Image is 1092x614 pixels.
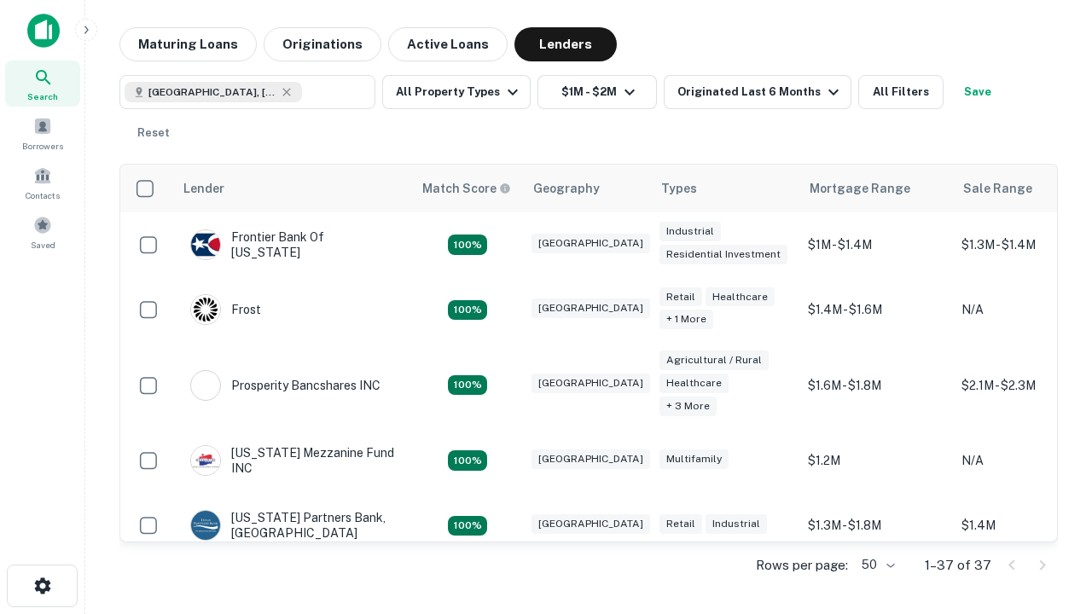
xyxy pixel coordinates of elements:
[810,178,910,199] div: Mortgage Range
[756,555,848,576] p: Rows per page:
[659,514,702,534] div: Retail
[448,375,487,396] div: Matching Properties: 6, hasApolloMatch: undefined
[664,75,851,109] button: Originated Last 6 Months
[537,75,657,109] button: $1M - $2M
[126,116,181,150] button: Reset
[183,178,224,199] div: Lender
[191,511,220,540] img: picture
[422,179,511,198] div: Capitalize uses an advanced AI algorithm to match your search with the best lender. The match sco...
[514,27,617,61] button: Lenders
[190,229,395,260] div: Frontier Bank Of [US_STATE]
[799,277,953,342] td: $1.4M - $1.6M
[27,14,60,48] img: capitalize-icon.png
[173,165,412,212] th: Lender
[858,75,944,109] button: All Filters
[412,165,523,212] th: Capitalize uses an advanced AI algorithm to match your search with the best lender. The match sco...
[799,342,953,428] td: $1.6M - $1.8M
[651,165,799,212] th: Types
[31,238,55,252] span: Saved
[191,446,220,475] img: picture
[190,445,395,476] div: [US_STATE] Mezzanine Fund INC
[950,75,1005,109] button: Save your search to get updates of matches that match your search criteria.
[799,165,953,212] th: Mortgage Range
[5,110,80,156] a: Borrowers
[677,82,844,102] div: Originated Last 6 Months
[26,188,60,202] span: Contacts
[190,510,395,541] div: [US_STATE] Partners Bank, [GEOGRAPHIC_DATA]
[191,371,220,400] img: picture
[5,61,80,107] a: Search
[531,514,650,534] div: [GEOGRAPHIC_DATA]
[448,450,487,471] div: Matching Properties: 5, hasApolloMatch: undefined
[659,397,717,416] div: + 3 more
[1007,478,1092,559] iframe: Chat Widget
[925,555,991,576] p: 1–37 of 37
[659,287,702,307] div: Retail
[5,209,80,255] a: Saved
[448,516,487,536] div: Matching Properties: 4, hasApolloMatch: undefined
[264,27,381,61] button: Originations
[799,493,953,558] td: $1.3M - $1.8M
[422,179,508,198] h6: Match Score
[799,428,953,493] td: $1.2M
[659,374,729,393] div: Healthcare
[191,230,220,259] img: picture
[706,514,767,534] div: Industrial
[190,294,261,325] div: Frost
[5,159,80,206] a: Contacts
[531,374,650,393] div: [GEOGRAPHIC_DATA]
[659,310,713,329] div: + 1 more
[22,139,63,153] span: Borrowers
[531,449,650,469] div: [GEOGRAPHIC_DATA]
[799,212,953,277] td: $1M - $1.4M
[388,27,508,61] button: Active Loans
[531,234,650,253] div: [GEOGRAPHIC_DATA]
[27,90,58,103] span: Search
[963,178,1032,199] div: Sale Range
[661,178,697,199] div: Types
[191,295,220,324] img: picture
[659,350,769,370] div: Agricultural / Rural
[533,178,600,199] div: Geography
[659,245,787,264] div: Residential Investment
[448,235,487,255] div: Matching Properties: 4, hasApolloMatch: undefined
[148,84,276,100] span: [GEOGRAPHIC_DATA], [GEOGRAPHIC_DATA], [GEOGRAPHIC_DATA]
[706,287,775,307] div: Healthcare
[659,222,721,241] div: Industrial
[659,449,729,469] div: Multifamily
[382,75,531,109] button: All Property Types
[119,27,257,61] button: Maturing Loans
[523,165,651,212] th: Geography
[531,298,650,318] div: [GEOGRAPHIC_DATA]
[448,300,487,321] div: Matching Properties: 4, hasApolloMatch: undefined
[855,553,897,577] div: 50
[190,370,380,401] div: Prosperity Bancshares INC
